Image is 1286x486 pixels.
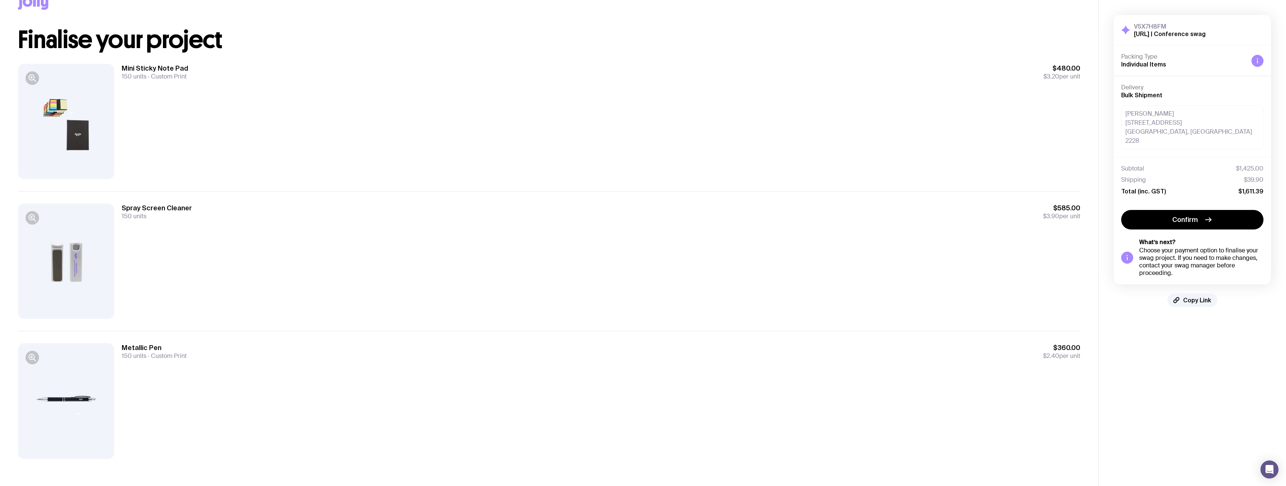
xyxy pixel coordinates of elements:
span: $39.90 [1244,176,1263,184]
span: per unit [1043,73,1080,80]
h3: V5X7H8FM [1134,23,1206,30]
span: $1,611.39 [1238,187,1263,195]
span: Confirm [1172,215,1198,224]
h4: Packing Type [1121,53,1245,60]
span: 150 units [122,352,146,360]
span: $585.00 [1043,204,1080,213]
span: Total (inc. GST) [1121,187,1166,195]
span: per unit [1043,352,1080,360]
h5: What’s next? [1139,238,1263,246]
button: Copy Link [1167,293,1217,307]
span: 150 units [122,72,146,80]
div: Choose your payment option to finalise your swag project. If you need to make changes, contact yo... [1139,247,1263,277]
span: $360.00 [1043,343,1080,352]
span: Individual Items [1121,61,1166,68]
h3: Metallic Pen [122,343,187,352]
span: per unit [1043,213,1080,220]
h4: Delivery [1121,84,1263,91]
h1: Finalise your project [18,28,1080,52]
span: $3.20 [1043,72,1059,80]
span: Copy Link [1183,296,1211,304]
button: Confirm [1121,210,1263,229]
span: Custom Print [146,72,187,80]
span: Custom Print [146,352,187,360]
div: Open Intercom Messenger [1260,460,1278,478]
h2: [URL] | Conference swag [1134,30,1206,38]
span: $1,425.00 [1236,165,1263,172]
h3: Mini Sticky Note Pad [122,64,188,73]
div: [PERSON_NAME] [STREET_ADDRESS] [GEOGRAPHIC_DATA], [GEOGRAPHIC_DATA] 2228 [1121,105,1263,149]
span: $3.90 [1043,212,1059,220]
span: Shipping [1121,176,1146,184]
span: Subtotal [1121,165,1144,172]
span: $2.40 [1043,352,1059,360]
span: Bulk Shipment [1121,92,1162,98]
span: $480.00 [1043,64,1080,73]
h3: Spray Screen Cleaner [122,204,192,213]
span: 150 units [122,212,146,220]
